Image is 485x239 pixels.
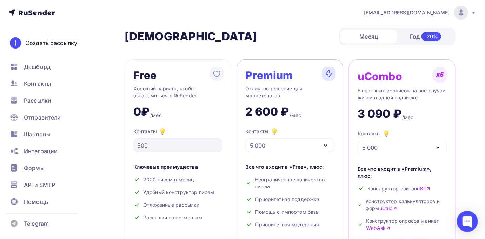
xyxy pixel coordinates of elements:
[366,198,447,212] span: Конструктор калькуляторов и форм
[24,147,58,155] span: Интеграции
[246,196,335,203] div: Приоритетная поддержка
[290,112,301,119] div: /мес
[366,218,447,232] span: Конструктор опросов и анкет
[25,39,77,47] div: Создать рассылку
[417,185,431,192] a: uKit
[421,32,441,41] div: -20%
[358,71,402,82] div: uCombo
[24,96,51,105] span: Рассылки
[125,30,257,44] h2: [DEMOGRAPHIC_DATA]
[24,198,48,206] span: Помощь
[133,214,222,221] div: Рассылки по сегментам
[362,143,378,152] div: 5 000
[24,79,51,88] span: Контакты
[133,176,222,183] div: 2000 писем в месяц
[246,176,335,190] div: Неограниченное количество писем
[6,110,89,124] a: Отправители
[367,185,431,192] span: Конструктор сайтов
[397,29,454,44] div: Год
[24,113,61,122] span: Отправители
[246,70,293,81] div: Premium
[6,93,89,108] a: Рассылки
[6,161,89,175] a: Формы
[358,129,391,138] div: Контакты
[133,163,222,170] div: Ключевые преимущества
[250,141,266,150] div: 5 000
[364,6,477,20] a: [EMAIL_ADDRESS][DOMAIN_NAME]
[340,30,397,44] div: Месяц
[246,105,289,119] div: 2 600 ₽
[366,225,391,232] a: WebAsk
[246,127,335,152] button: Контакты 5 000
[133,189,222,196] div: Удобный конструктор писем
[24,130,51,138] span: Шаблоны
[246,127,279,136] div: Контакты
[133,85,222,99] div: Хороший вариант, чтобы ознакомиться с RuSender
[246,163,335,170] div: Все что входит в «Free», плюс:
[358,166,447,180] div: Все что входит в «Premium», плюс:
[402,114,414,121] div: /мес
[358,107,401,121] div: 3 090 ₽
[133,105,150,119] div: 0₽
[246,85,335,99] div: Отличное решение для маркетологов
[150,112,162,119] div: /мес
[24,164,45,172] span: Формы
[6,127,89,141] a: Шаблоны
[24,219,49,228] span: Telegram
[6,60,89,74] a: Дашборд
[133,127,222,136] div: Контакты
[364,9,450,16] span: [EMAIL_ADDRESS][DOMAIN_NAME]
[24,63,51,71] span: Дашборд
[246,221,335,228] div: Приоритетная модерация
[358,87,447,101] div: 5 полезных сервисов на все случаи жизни в одной подписке
[133,70,157,81] div: Free
[133,201,222,208] div: Отложенные рассылки
[24,181,55,189] span: API и SMTP
[6,77,89,91] a: Контакты
[246,208,335,215] div: Помощь с импортом базы
[379,205,397,212] a: uCalc
[358,129,447,154] button: Контакты 5 000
